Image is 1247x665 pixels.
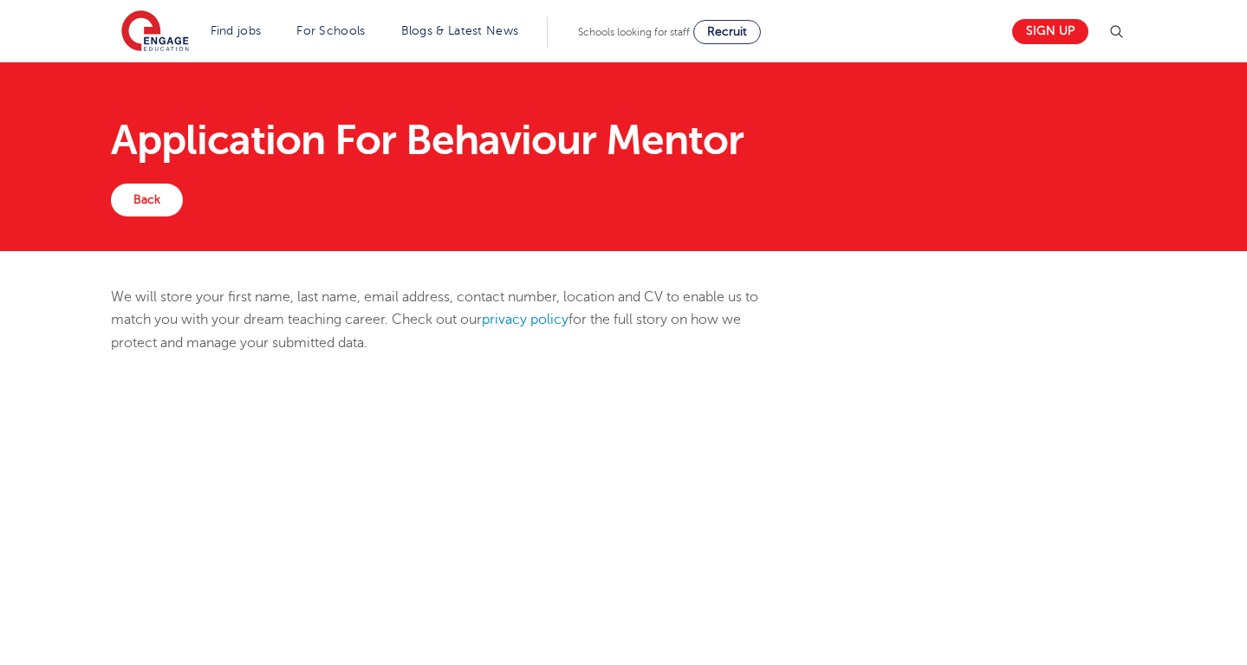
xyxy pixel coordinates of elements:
span: Recruit [707,25,747,38]
a: Sign up [1012,19,1088,44]
p: We will store your first name, last name, email address, contact number, location and CV to enabl... [111,286,786,354]
h1: Application For Behaviour Mentor [111,119,1136,161]
img: Engage Education [121,10,189,54]
a: Find jobs [211,24,262,37]
a: Recruit [693,20,761,44]
a: privacy policy [482,312,568,327]
span: Schools looking for staff [578,26,690,38]
a: For Schools [296,24,365,37]
a: Blogs & Latest News [401,24,519,37]
a: Back [111,184,183,216]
